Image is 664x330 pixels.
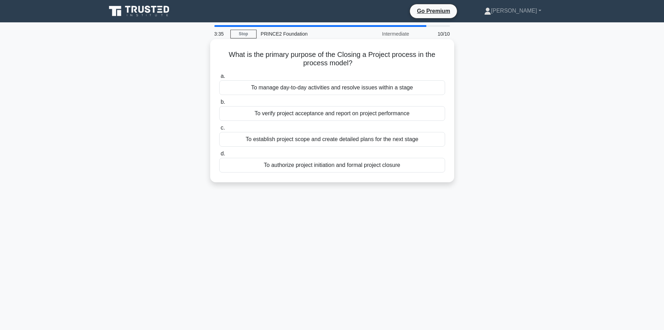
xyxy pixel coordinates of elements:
[257,27,352,41] div: PRINCE2 Foundation
[219,50,446,68] h5: What is the primary purpose of the Closing a Project process in the process model?
[219,80,445,95] div: To manage day-to-day activities and resolve issues within a stage
[221,99,225,105] span: b.
[210,27,230,41] div: 3:35
[219,132,445,147] div: To establish project scope and create detailed plans for the next stage
[467,4,558,18] a: [PERSON_NAME]
[352,27,413,41] div: Intermediate
[219,106,445,121] div: To verify project acceptance and report on project performance
[219,158,445,173] div: To authorize project initiation and formal project closure
[230,30,257,38] a: Stop
[413,27,454,41] div: 10/10
[221,125,225,131] span: c.
[221,151,225,156] span: d.
[221,73,225,79] span: a.
[413,7,454,15] a: Go Premium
